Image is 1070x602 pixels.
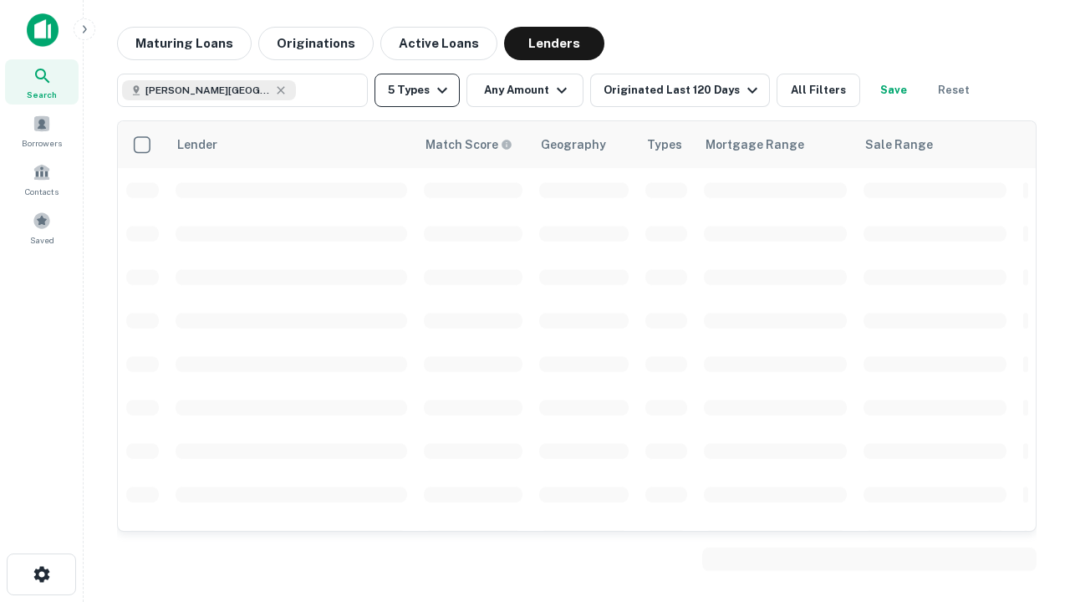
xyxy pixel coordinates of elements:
button: All Filters [777,74,860,107]
button: Originations [258,27,374,60]
button: Maturing Loans [117,27,252,60]
th: Geography [531,121,637,168]
a: Contacts [5,156,79,202]
img: capitalize-icon.png [27,13,59,47]
div: Capitalize uses an advanced AI algorithm to match your search with the best lender. The match sco... [425,135,512,154]
th: Sale Range [855,121,1015,168]
th: Capitalize uses an advanced AI algorithm to match your search with the best lender. The match sco... [415,121,531,168]
button: Active Loans [380,27,497,60]
button: Any Amount [466,74,583,107]
th: Lender [167,121,415,168]
a: Search [5,59,79,105]
div: Lender [177,135,217,155]
button: Originated Last 120 Days [590,74,770,107]
div: Geography [541,135,606,155]
a: Saved [5,205,79,250]
button: Save your search to get updates of matches that match your search criteria. [867,74,920,107]
button: Lenders [504,27,604,60]
div: Sale Range [865,135,933,155]
div: Mortgage Range [706,135,804,155]
div: Originated Last 120 Days [604,80,762,100]
a: Borrowers [5,108,79,153]
th: Mortgage Range [695,121,855,168]
iframe: Chat Widget [986,468,1070,548]
span: Contacts [25,185,59,198]
h6: Match Score [425,135,509,154]
span: Search [27,88,57,101]
span: [PERSON_NAME][GEOGRAPHIC_DATA], [GEOGRAPHIC_DATA] [145,83,271,98]
span: Borrowers [22,136,62,150]
button: 5 Types [374,74,460,107]
th: Types [637,121,695,168]
button: Reset [927,74,981,107]
div: Types [647,135,682,155]
span: Saved [30,233,54,247]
